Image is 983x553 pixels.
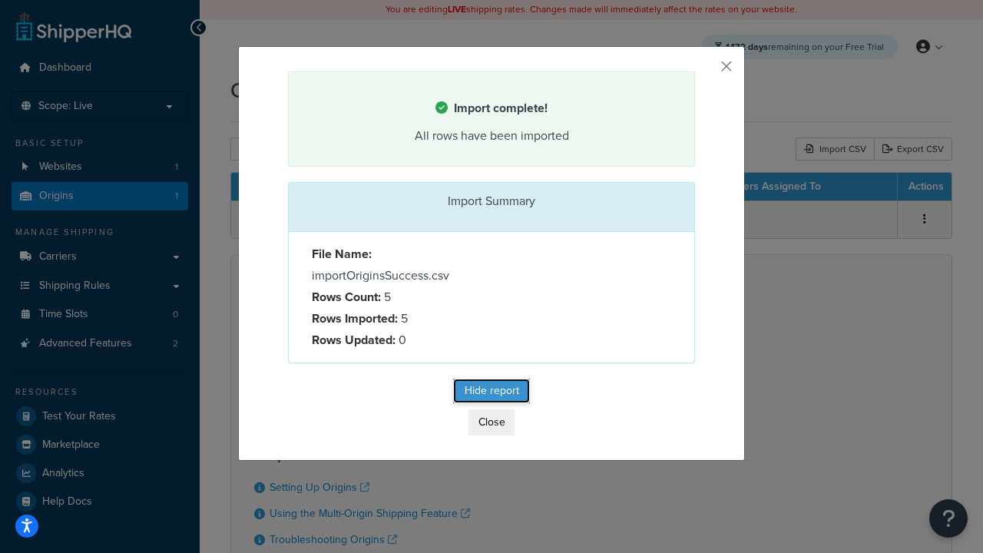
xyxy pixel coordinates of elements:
[308,125,675,147] div: All rows have been imported
[300,243,491,351] div: importOriginsSuccess.csv 5 5 0
[468,409,515,435] button: Close
[312,331,396,349] strong: Rows Updated:
[308,99,675,118] h4: Import complete!
[453,379,530,403] button: Hide report
[300,194,683,208] h3: Import Summary
[312,288,381,306] strong: Rows Count:
[312,310,398,327] strong: Rows Imported:
[312,245,372,263] strong: File Name:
